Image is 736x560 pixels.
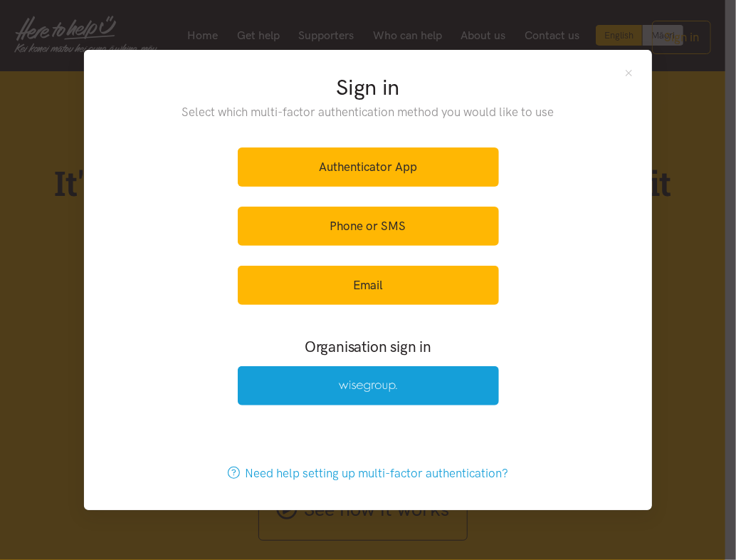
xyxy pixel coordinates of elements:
[238,266,499,305] a: Email
[238,147,499,187] a: Authenticator App
[238,207,499,246] a: Phone or SMS
[339,380,397,393] img: Wise Group
[623,67,635,79] button: Close
[153,103,584,122] p: Select which multi-factor authentication method you would like to use
[199,336,537,357] h3: Organisation sign in
[153,73,584,103] h2: Sign in
[213,454,524,493] a: Need help setting up multi-factor authentication?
